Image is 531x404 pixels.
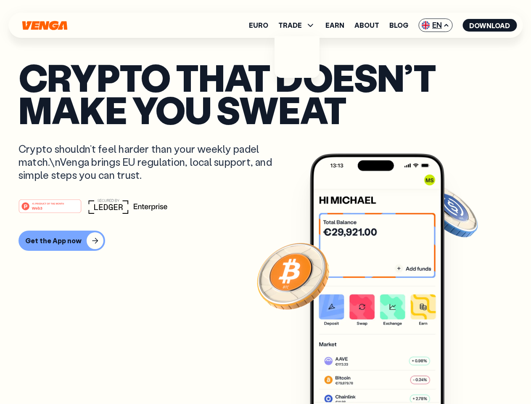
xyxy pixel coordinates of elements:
a: Blog [389,22,408,29]
p: Crypto that doesn’t make you sweat [18,61,513,125]
span: TRADE [278,20,315,30]
img: Bitcoin [255,238,331,314]
a: Euro [249,22,268,29]
tspan: Web3 [32,205,42,210]
img: flag-uk [421,21,430,29]
a: #1 PRODUCT OF THE MONTHWeb3 [18,204,82,215]
span: TRADE [278,22,302,29]
a: About [354,22,379,29]
span: EN [418,19,452,32]
img: USDC coin [419,181,480,242]
button: Download [462,19,517,32]
div: Get the App now [25,237,82,245]
button: Get the App now [18,231,105,251]
svg: Home [21,21,68,30]
a: Get the App now [18,231,513,251]
a: Earn [325,22,344,29]
p: Crypto shouldn’t feel harder than your weekly padel match.\nVenga brings EU regulation, local sup... [18,142,284,182]
tspan: #1 PRODUCT OF THE MONTH [32,202,64,205]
